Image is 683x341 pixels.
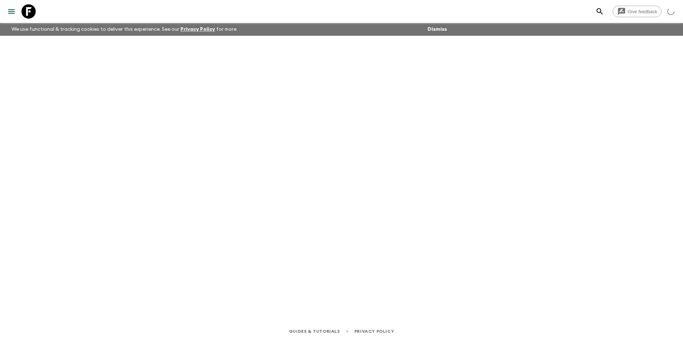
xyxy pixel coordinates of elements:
[354,327,394,335] a: Privacy Policy
[624,9,661,14] span: Give feedback
[4,4,19,19] button: menu
[593,4,607,19] button: search adventures
[613,6,662,17] a: Give feedback
[9,23,240,36] p: We use functional & tracking cookies to deliver this experience. See our for more.
[426,24,449,34] button: Dismiss
[289,327,340,335] a: Guides & Tutorials
[180,27,215,32] a: Privacy Policy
